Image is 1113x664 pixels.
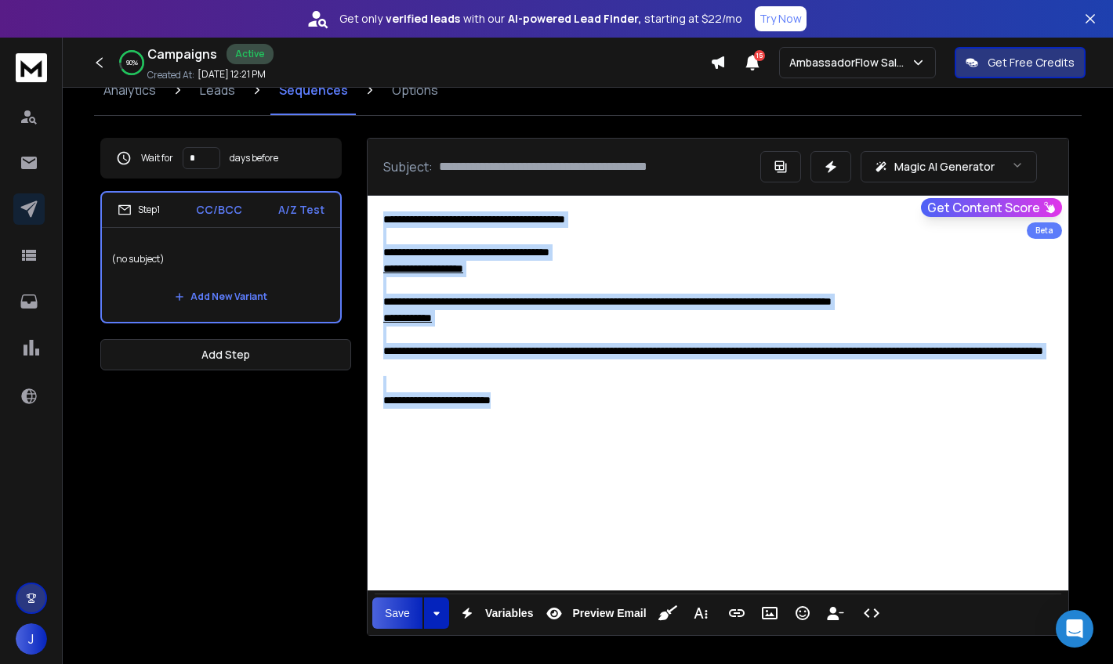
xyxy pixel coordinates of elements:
[230,152,278,164] p: days before
[686,597,716,629] button: More Text
[100,339,351,370] button: Add Step
[190,65,245,115] a: Leads
[16,53,47,82] img: logo
[198,68,266,81] p: [DATE] 12:21 PM
[147,45,217,63] h1: Campaigns
[196,202,242,218] p: CC/BCC
[1027,222,1062,239] div: Beta
[789,55,911,70] p: AmbassadorFlow Sales
[227,44,274,64] div: Active
[861,151,1037,182] button: Magic AI Generator
[383,157,433,176] p: Subject:
[382,65,448,115] a: Options
[200,81,235,99] p: Leads
[760,11,802,27] p: Try Now
[722,597,752,629] button: Insert Link (⌘K)
[894,159,995,175] p: Magic AI Generator
[103,81,156,99] p: Analytics
[94,65,165,115] a: Analytics
[755,6,807,31] button: Try Now
[111,237,331,281] p: (no subject)
[339,11,742,27] p: Get only with our starting at $22/mo
[162,281,280,312] button: Add New Variant
[1056,610,1093,648] div: Open Intercom Messenger
[508,11,641,27] strong: AI-powered Lead Finder,
[141,152,173,164] p: Wait for
[386,11,460,27] strong: verified leads
[270,65,357,115] a: Sequences
[126,58,138,67] p: 90 %
[653,597,683,629] button: Clean HTML
[16,623,47,655] button: J
[788,597,818,629] button: Emoticons
[955,47,1086,78] button: Get Free Credits
[821,597,850,629] button: Insert Unsubscribe Link
[372,597,422,629] button: Save
[452,597,537,629] button: Variables
[100,191,342,323] li: Step1CC/BCCA/Z Test(no subject)Add New Variant
[569,607,649,620] span: Preview Email
[755,597,785,629] button: Insert Image (⌘P)
[754,50,765,61] span: 15
[539,597,649,629] button: Preview Email
[482,607,537,620] span: Variables
[279,81,348,99] p: Sequences
[857,597,886,629] button: Code View
[988,55,1075,70] p: Get Free Credits
[921,198,1062,217] button: Get Content Score
[278,202,324,218] p: A/Z Test
[392,81,438,99] p: Options
[147,69,194,81] p: Created At:
[118,203,160,217] div: Step 1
